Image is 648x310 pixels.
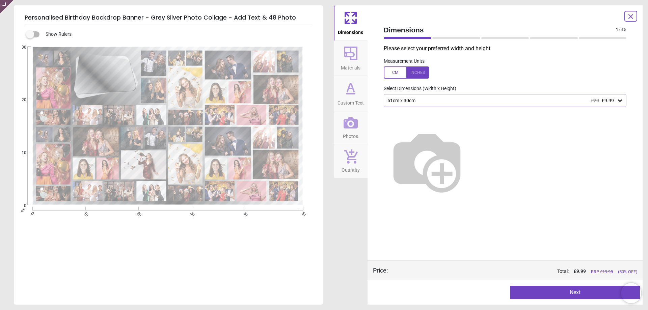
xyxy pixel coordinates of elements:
span: 20 [13,97,26,103]
div: 51cm x 30cm [387,98,617,104]
img: Helper for size comparison [384,118,470,204]
span: 30 [13,45,26,50]
iframe: Brevo live chat [621,283,641,303]
span: RRP [591,269,613,275]
label: Select Dimensions (Width x Height) [378,85,456,92]
button: Next [510,286,640,299]
div: Price : [373,266,388,275]
div: Total: [398,268,638,275]
span: £9.99 [602,98,614,103]
span: Custom Text [337,96,364,107]
span: 9.99 [576,269,586,274]
span: Dimensions [338,26,363,36]
p: Please select your preferred width and height [384,45,632,52]
span: 10 [13,150,26,156]
span: Dimensions [384,25,616,35]
label: Measurement Units [384,58,425,65]
button: Materials [334,41,368,76]
span: Photos [343,130,358,140]
span: £ [574,268,586,275]
span: (50% OFF) [618,269,637,275]
span: £20 [591,98,599,103]
span: £ 19.98 [600,269,613,274]
h5: Personalised Birthday Backdrop Banner - Grey Silver Photo Collage - Add Text & 48 Photo [25,11,312,25]
div: Show Rulers [30,30,323,38]
button: Quantity [334,144,368,178]
button: Photos [334,111,368,144]
span: Materials [341,61,360,72]
button: Custom Text [334,76,368,111]
span: 1 of 5 [616,27,626,33]
span: Quantity [342,164,360,174]
span: 0 [13,203,26,209]
button: Dimensions [334,5,368,40]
